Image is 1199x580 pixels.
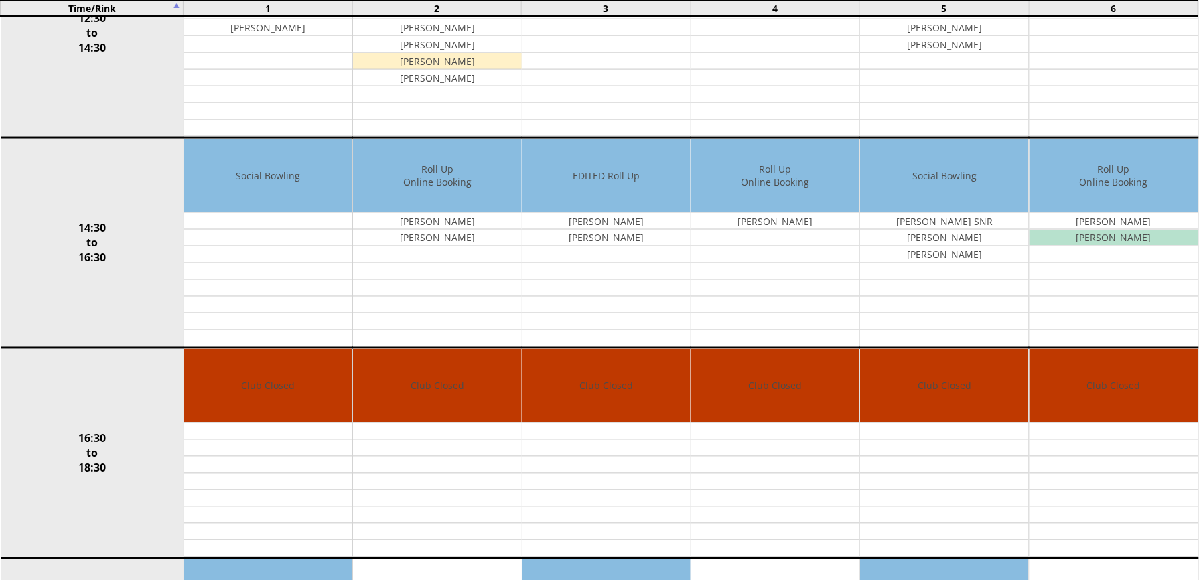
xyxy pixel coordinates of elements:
[353,139,521,213] td: Roll Up Online Booking
[860,349,1028,423] td: Club Closed
[522,230,691,246] td: [PERSON_NAME]
[184,139,352,213] td: Social Bowling
[522,1,691,16] td: 3
[184,349,352,423] td: Club Closed
[691,139,859,213] td: Roll Up Online Booking
[184,19,352,36] td: [PERSON_NAME]
[353,70,521,86] td: [PERSON_NAME]
[860,213,1028,230] td: [PERSON_NAME] SNR
[522,349,691,423] td: Club Closed
[860,230,1028,246] td: [PERSON_NAME]
[860,139,1028,213] td: Social Bowling
[352,1,522,16] td: 2
[353,213,521,230] td: [PERSON_NAME]
[183,1,352,16] td: 1
[1029,1,1198,16] td: 6
[1030,213,1198,230] td: [PERSON_NAME]
[1,1,184,16] td: Time/Rink
[353,230,521,246] td: [PERSON_NAME]
[522,139,691,213] td: EDITED Roll Up
[691,1,860,16] td: 4
[353,19,521,36] td: [PERSON_NAME]
[860,19,1028,36] td: [PERSON_NAME]
[1,138,184,348] td: 14:30 to 16:30
[691,213,859,230] td: [PERSON_NAME]
[860,1,1030,16] td: 5
[1030,230,1198,246] td: [PERSON_NAME]
[1,348,184,559] td: 16:30 to 18:30
[860,36,1028,53] td: [PERSON_NAME]
[1030,349,1198,423] td: Club Closed
[1030,139,1198,213] td: Roll Up Online Booking
[353,349,521,423] td: Club Closed
[522,213,691,230] td: [PERSON_NAME]
[691,349,859,423] td: Club Closed
[353,53,521,70] td: [PERSON_NAME]
[353,36,521,53] td: [PERSON_NAME]
[860,246,1028,263] td: [PERSON_NAME]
